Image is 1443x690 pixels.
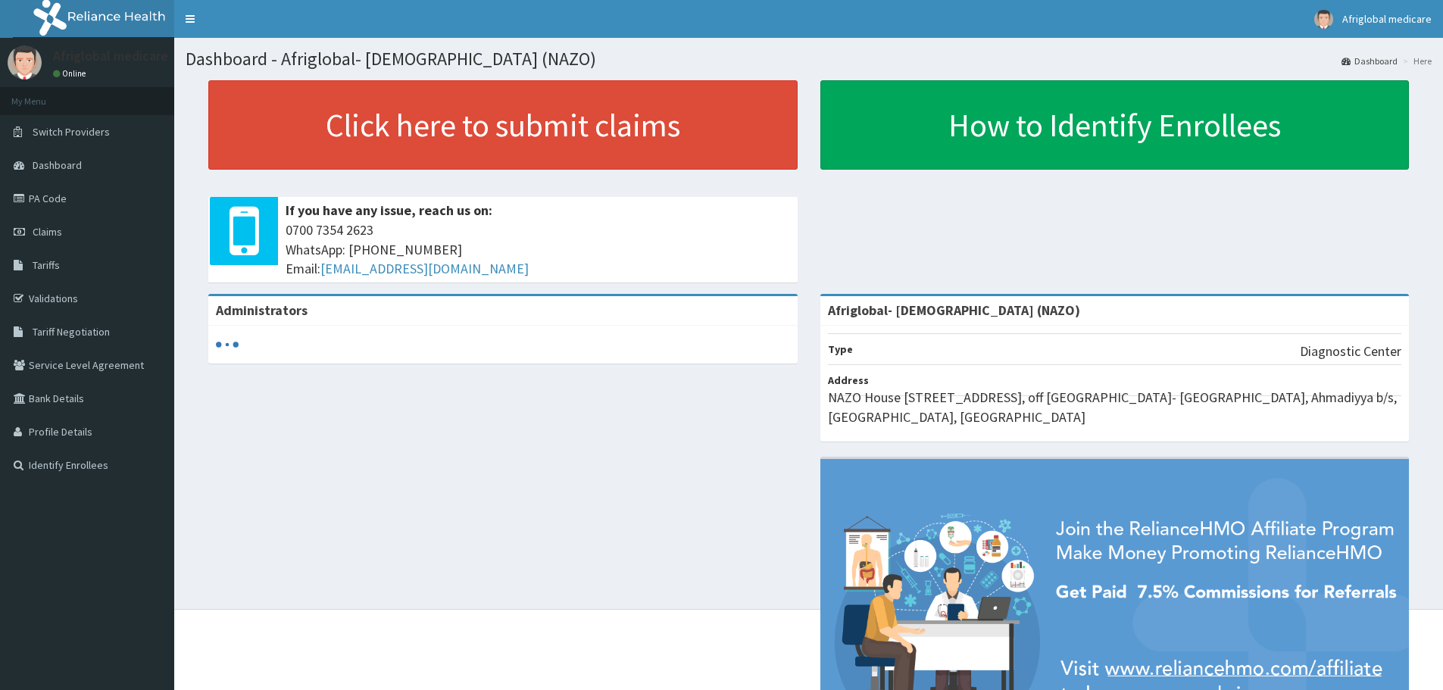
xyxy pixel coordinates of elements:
[820,80,1410,170] a: How to Identify Enrollees
[208,80,798,170] a: Click here to submit claims
[1341,55,1398,67] a: Dashboard
[216,301,308,319] b: Administrators
[53,68,89,79] a: Online
[828,342,853,356] b: Type
[828,388,1402,426] p: NAZO House [STREET_ADDRESS], off [GEOGRAPHIC_DATA]- [GEOGRAPHIC_DATA], Ahmadiyya b/s, [GEOGRAPHIC...
[1300,342,1401,361] p: Diagnostic Center
[33,258,60,272] span: Tariffs
[320,260,529,277] a: [EMAIL_ADDRESS][DOMAIN_NAME]
[1399,55,1432,67] li: Here
[286,220,790,279] span: 0700 7354 2623 WhatsApp: [PHONE_NUMBER] Email:
[53,49,168,63] p: Afriglobal medicare
[286,201,492,219] b: If you have any issue, reach us on:
[1342,12,1432,26] span: Afriglobal medicare
[33,225,62,239] span: Claims
[216,333,239,356] svg: audio-loading
[33,325,110,339] span: Tariff Negotiation
[33,125,110,139] span: Switch Providers
[1314,10,1333,29] img: User Image
[828,301,1080,319] strong: Afriglobal- [DEMOGRAPHIC_DATA] (NAZO)
[186,49,1432,69] h1: Dashboard - Afriglobal- [DEMOGRAPHIC_DATA] (NAZO)
[828,373,869,387] b: Address
[33,158,82,172] span: Dashboard
[8,45,42,80] img: User Image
